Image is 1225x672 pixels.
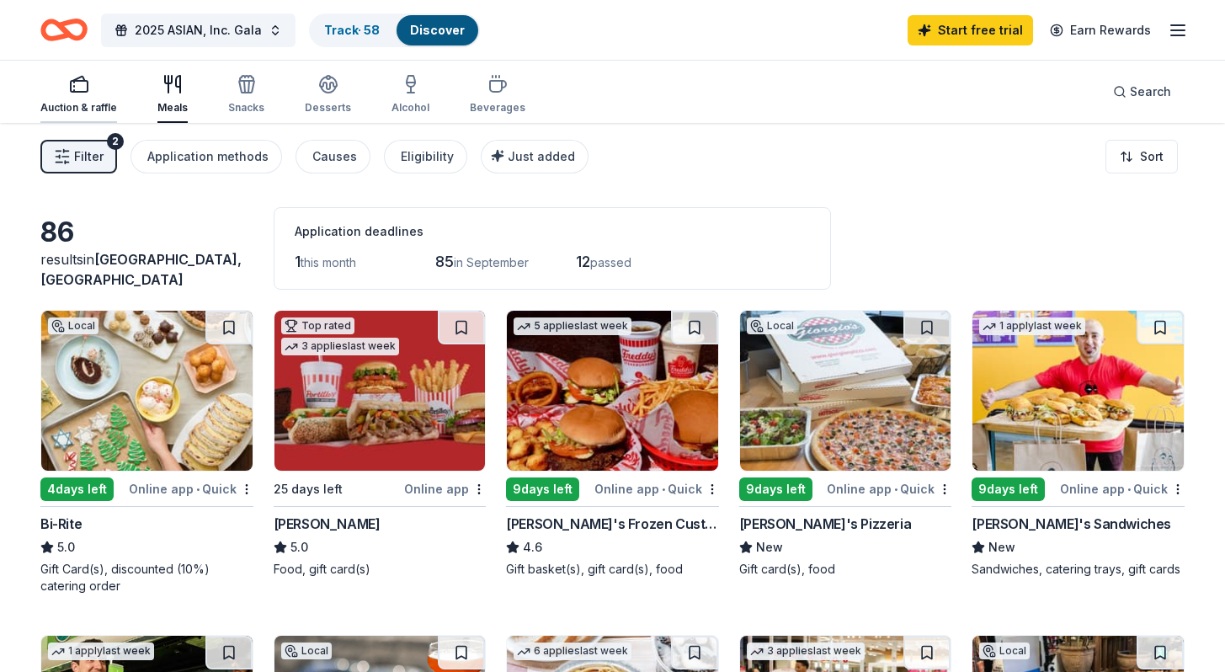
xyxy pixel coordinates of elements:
button: Alcohol [391,67,429,123]
span: Sort [1140,147,1164,167]
div: Local [48,317,99,334]
a: Image for Ike's Sandwiches1 applylast week9days leftOnline app•Quick[PERSON_NAME]'s SandwichesNew... [972,310,1185,578]
div: [PERSON_NAME]'s Frozen Custard & Steakburgers [506,514,719,534]
span: • [196,483,200,496]
a: Image for Bi-RiteLocal4days leftOnline app•QuickBi-Rite5.0Gift Card(s), discounted (10%) catering... [40,310,253,595]
span: • [894,483,897,496]
div: 1 apply last week [979,317,1085,335]
span: 5.0 [57,537,75,557]
button: Beverages [470,67,525,123]
button: Search [1100,75,1185,109]
div: 3 applies last week [281,338,399,355]
div: Local [281,643,332,659]
span: • [662,483,665,496]
span: 1 [295,253,301,270]
button: Causes [296,140,370,173]
button: Track· 58Discover [309,13,480,47]
img: Image for Giorgio's Pizzeria [740,311,951,471]
div: Gift basket(s), gift card(s), food [506,561,719,578]
div: Gift card(s), food [739,561,952,578]
div: 25 days left [274,479,343,499]
div: 3 applies last week [747,643,865,660]
img: Image for Portillo's [274,311,486,471]
div: 6 applies last week [514,643,631,660]
button: 2025 ASIAN, Inc. Gala [101,13,296,47]
div: Bi-Rite [40,514,82,534]
div: Desserts [305,101,351,115]
a: Start free trial [908,15,1033,45]
button: Meals [157,67,188,123]
div: 1 apply last week [48,643,154,660]
a: Home [40,10,88,50]
span: this month [301,255,356,269]
button: Filter2 [40,140,117,173]
span: in [40,251,242,288]
div: results [40,249,253,290]
a: Earn Rewards [1040,15,1161,45]
span: [GEOGRAPHIC_DATA], [GEOGRAPHIC_DATA] [40,251,242,288]
button: Auction & raffle [40,67,117,123]
span: 12 [576,253,590,270]
a: Track· 58 [324,23,380,37]
div: [PERSON_NAME]'s Sandwiches [972,514,1171,534]
span: Search [1130,82,1171,102]
div: Application deadlines [295,221,810,242]
span: Filter [74,147,104,167]
div: Online app Quick [827,478,951,499]
div: 5 applies last week [514,317,631,335]
div: Eligibility [401,147,454,167]
div: Alcohol [391,101,429,115]
img: Image for Ike's Sandwiches [972,311,1184,471]
div: Local [747,317,797,334]
div: 9 days left [739,477,812,501]
span: 5.0 [290,537,308,557]
div: 9 days left [972,477,1045,501]
a: Image for Portillo'sTop rated3 applieslast week25 days leftOnline app[PERSON_NAME]5.0Food, gift c... [274,310,487,578]
span: in September [454,255,529,269]
div: [PERSON_NAME]'s Pizzeria [739,514,911,534]
span: 4.6 [523,537,542,557]
a: Discover [410,23,465,37]
span: 2025 ASIAN, Inc. Gala [135,20,262,40]
div: Local [979,643,1030,659]
div: Online app Quick [594,478,719,499]
div: Food, gift card(s) [274,561,487,578]
img: Image for Bi-Rite [41,311,253,471]
div: Beverages [470,101,525,115]
div: Online app Quick [129,478,253,499]
div: 2 [107,133,124,150]
span: passed [590,255,631,269]
button: Desserts [305,67,351,123]
div: Top rated [281,317,354,334]
div: 9 days left [506,477,579,501]
div: 86 [40,216,253,249]
div: Meals [157,101,188,115]
button: Sort [1105,140,1178,173]
button: Eligibility [384,140,467,173]
button: Application methods [130,140,282,173]
a: Image for Freddy's Frozen Custard & Steakburgers5 applieslast week9days leftOnline app•Quick[PERS... [506,310,719,578]
div: 4 days left [40,477,114,501]
span: • [1127,483,1131,496]
div: Application methods [147,147,269,167]
img: Image for Freddy's Frozen Custard & Steakburgers [507,311,718,471]
span: Just added [508,149,575,163]
div: Causes [312,147,357,167]
div: Auction & raffle [40,101,117,115]
div: Gift Card(s), discounted (10%) catering order [40,561,253,595]
div: Sandwiches, catering trays, gift cards [972,561,1185,578]
span: New [988,537,1015,557]
div: Snacks [228,101,264,115]
div: Online app [404,478,486,499]
span: 85 [435,253,454,270]
button: Just added [481,140,589,173]
a: Image for Giorgio's PizzeriaLocal9days leftOnline app•Quick[PERSON_NAME]'s PizzeriaNewGift card(s... [739,310,952,578]
div: [PERSON_NAME] [274,514,381,534]
span: New [756,537,783,557]
div: Online app Quick [1060,478,1185,499]
button: Snacks [228,67,264,123]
